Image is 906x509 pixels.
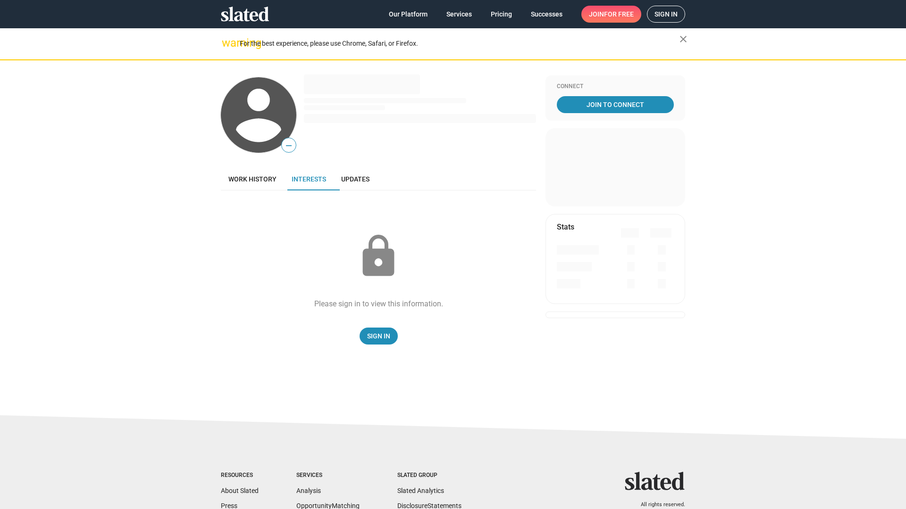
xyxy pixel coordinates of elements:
[367,328,390,345] span: Sign In
[604,6,634,23] span: for free
[296,472,360,479] div: Services
[284,168,334,190] a: Interests
[240,37,679,50] div: For the best experience, please use Chrome, Safari, or Firefox.
[228,175,277,183] span: Work history
[221,487,259,494] a: About Slated
[559,96,672,113] span: Join To Connect
[341,175,369,183] span: Updates
[296,487,321,494] a: Analysis
[581,6,641,23] a: Joinfor free
[491,6,512,23] span: Pricing
[314,299,443,309] div: Please sign in to view this information.
[334,168,377,190] a: Updates
[654,6,678,22] span: Sign in
[222,37,233,49] mat-icon: warning
[557,222,574,232] mat-card-title: Stats
[446,6,472,23] span: Services
[557,96,674,113] a: Join To Connect
[523,6,570,23] a: Successes
[221,472,259,479] div: Resources
[557,83,674,90] div: Connect
[282,140,296,152] span: —
[292,175,326,183] span: Interests
[439,6,479,23] a: Services
[483,6,520,23] a: Pricing
[389,6,428,23] span: Our Platform
[589,6,634,23] span: Join
[360,328,398,345] a: Sign In
[678,33,689,45] mat-icon: close
[381,6,435,23] a: Our Platform
[397,472,461,479] div: Slated Group
[531,6,562,23] span: Successes
[355,233,402,280] mat-icon: lock
[647,6,685,23] a: Sign in
[397,487,444,494] a: Slated Analytics
[221,168,284,190] a: Work history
